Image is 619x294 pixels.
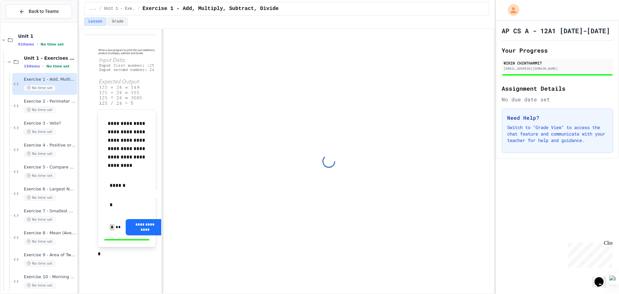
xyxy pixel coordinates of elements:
button: Grade [108,17,128,26]
h2: Your Progress [502,46,613,55]
span: • [37,42,38,47]
div: Chat with us now!Close [3,3,44,41]
span: No time set [24,151,55,157]
button: Lesson [84,17,106,26]
span: ... [90,6,97,11]
span: Exercise 6 - Largest Number [24,187,76,192]
button: Back to Teams [6,5,72,18]
iframe: chat widget [565,240,613,268]
span: Exercise 1 - Add, Multiply, Subtract, Divide [24,77,76,82]
div: WIRIN CHINTHAMMIT [504,60,611,66]
span: No time set [24,85,55,91]
span: • [43,64,44,69]
span: No time set [24,282,55,289]
span: No time set [24,217,55,223]
h3: Need Help? [507,114,608,122]
span: Exercise 10 - Morning Routine Fix [24,274,76,280]
span: No time set [46,64,70,68]
span: No time set [24,173,55,179]
span: Exercise 2 - Perimeter of a circle [24,99,76,104]
span: Unit 1 - Exercises #1-15 [24,55,76,61]
span: No time set [24,238,55,245]
span: Exercise 9 - Area of Two Squares [24,252,76,258]
span: Exercise 3 - Vote? [24,121,76,126]
span: Unit 1 - Exercises #1-15 [104,6,135,11]
span: No time set [41,42,64,46]
span: / [99,6,102,11]
span: / [138,6,140,11]
div: [EMAIL_ADDRESS][DOMAIN_NAME] [504,66,611,71]
span: Exercise 5 - Compare Numbers [24,165,76,170]
div: My Account [501,3,521,17]
span: Unit 1 [18,33,76,39]
h2: Assignment Details [502,84,613,93]
span: 15 items [24,64,40,68]
span: Exercise 7 - Smallest Number [24,208,76,214]
div: No due date set [502,96,613,103]
span: Exercise 4 - Positive or Negative? [24,143,76,148]
span: No time set [24,107,55,113]
span: Exercise 1 - Add, Multiply, Subtract, Divide [142,5,279,13]
span: No time set [24,260,55,267]
p: Switch to "Grade View" to access the chat feature and communicate with your teacher for help and ... [507,124,608,144]
iframe: chat widget [592,268,613,288]
h1: AP CS A - 12A1 [DATE]-[DATE] [502,26,610,35]
span: 91 items [18,42,34,46]
span: No time set [24,195,55,201]
span: Exercise 8 - Mean (Average) [24,230,76,236]
span: Back to Teams [29,8,59,15]
span: No time set [24,129,55,135]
